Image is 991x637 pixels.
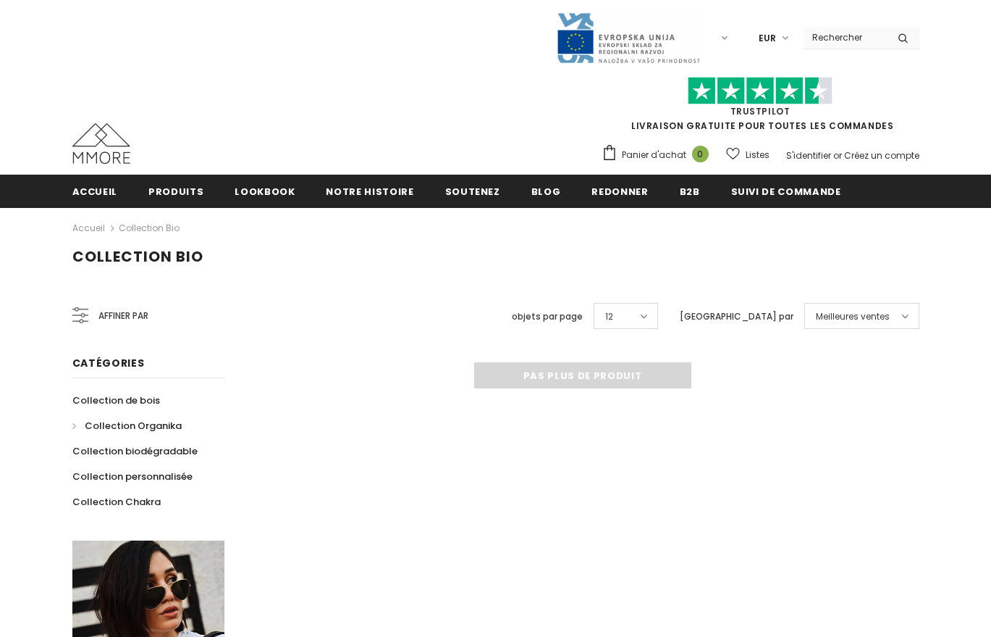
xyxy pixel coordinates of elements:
[72,220,105,237] a: Accueil
[605,309,613,324] span: 12
[72,470,193,483] span: Collection personnalisée
[445,175,500,207] a: soutenez
[98,308,148,324] span: Affiner par
[85,419,182,433] span: Collection Organika
[512,309,583,324] label: objets par page
[680,175,700,207] a: B2B
[72,246,203,267] span: Collection Bio
[326,175,413,207] a: Notre histoire
[119,222,180,234] a: Collection Bio
[759,31,776,46] span: EUR
[235,185,295,199] span: Lookbook
[235,175,295,207] a: Lookbook
[72,495,161,509] span: Collection Chakra
[326,185,413,199] span: Notre histoire
[531,175,561,207] a: Blog
[602,144,716,166] a: Panier d'achat 0
[72,123,130,164] img: Cas MMORE
[680,309,793,324] label: [GEOGRAPHIC_DATA] par
[531,185,561,199] span: Blog
[786,149,831,162] a: S'identifier
[804,27,887,48] input: Search Site
[731,185,841,199] span: Suivi de commande
[72,185,118,199] span: Accueil
[72,356,145,370] span: Catégories
[816,309,890,324] span: Meilleures ventes
[72,444,198,458] span: Collection biodégradable
[72,464,193,489] a: Collection personnalisée
[72,438,198,464] a: Collection biodégradable
[556,12,701,64] img: Javni Razpis
[746,148,769,162] span: Listes
[72,489,161,515] a: Collection Chakra
[833,149,842,162] span: or
[731,175,841,207] a: Suivi de commande
[72,388,160,413] a: Collection de bois
[148,175,203,207] a: Produits
[591,175,648,207] a: Redonner
[726,142,769,167] a: Listes
[844,149,919,162] a: Créez un compte
[445,185,500,199] span: soutenez
[602,83,919,132] span: LIVRAISON GRATUITE POUR TOUTES LES COMMANDES
[72,394,160,407] span: Collection de bois
[556,31,701,43] a: Javni Razpis
[148,185,203,199] span: Produits
[692,146,709,162] span: 0
[622,148,686,162] span: Panier d'achat
[688,77,832,105] img: Faites confiance aux étoiles pilotes
[591,185,648,199] span: Redonner
[72,175,118,207] a: Accueil
[680,185,700,199] span: B2B
[72,413,182,438] a: Collection Organika
[730,105,790,117] a: TrustPilot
